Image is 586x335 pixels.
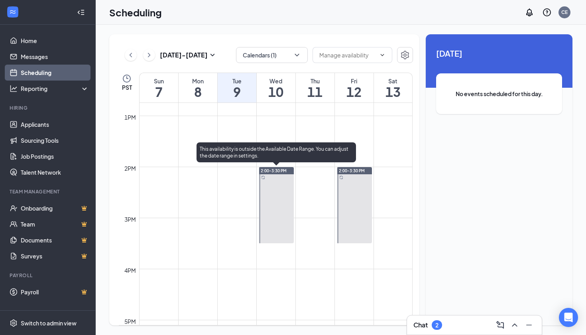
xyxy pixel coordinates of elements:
span: [DATE] [436,47,562,59]
h1: 10 [257,85,295,99]
div: 5pm [123,317,138,326]
a: September 7, 2025 [140,73,178,102]
svg: Notifications [525,8,534,17]
h1: 7 [140,85,178,99]
div: 4pm [123,266,138,275]
svg: Clock [122,74,132,83]
svg: Sync [339,175,343,179]
button: ChevronRight [143,49,155,61]
a: September 12, 2025 [335,73,374,102]
h3: [DATE] - [DATE] [160,51,208,59]
div: Open Intercom Messenger [559,308,578,327]
div: 1pm [123,113,138,122]
div: Mon [179,77,217,85]
a: September 11, 2025 [296,73,334,102]
span: 2:00-3:30 PM [261,168,287,173]
svg: ChevronLeft [127,50,135,60]
svg: ChevronUp [510,320,519,330]
a: Talent Network [21,164,89,180]
a: September 9, 2025 [218,73,256,102]
button: Minimize [523,319,535,331]
a: September 8, 2025 [179,73,217,102]
svg: ComposeMessage [496,320,505,330]
a: Home [21,33,89,49]
svg: Sync [261,175,265,179]
a: OnboardingCrown [21,200,89,216]
div: Team Management [10,188,87,195]
a: PayrollCrown [21,284,89,300]
h3: Chat [413,321,428,329]
a: Job Postings [21,148,89,164]
button: ComposeMessage [494,319,507,331]
svg: Analysis [10,85,18,93]
h1: 12 [335,85,374,99]
div: Sun [140,77,178,85]
svg: Minimize [524,320,534,330]
button: Settings [397,47,413,63]
a: September 13, 2025 [374,73,413,102]
div: 3pm [123,215,138,224]
div: Wed [257,77,295,85]
div: Fri [335,77,374,85]
div: CE [561,9,568,16]
a: SurveysCrown [21,248,89,264]
div: Switch to admin view [21,319,77,327]
div: 2pm [123,164,138,173]
div: Reporting [21,85,89,93]
svg: Collapse [77,8,85,16]
div: Hiring [10,104,87,111]
a: TeamCrown [21,216,89,232]
button: ChevronLeft [125,49,137,61]
a: Scheduling [21,65,89,81]
span: No events scheduled for this day. [452,89,546,98]
div: Payroll [10,272,87,279]
div: 2 [435,322,439,329]
button: Calendars (1)ChevronDown [236,47,308,63]
svg: Settings [400,50,410,60]
h1: 9 [218,85,256,99]
h1: 13 [374,85,413,99]
svg: Settings [10,319,18,327]
a: DocumentsCrown [21,232,89,248]
span: PST [122,83,132,91]
a: September 10, 2025 [257,73,295,102]
a: Sourcing Tools [21,132,89,148]
button: ChevronUp [508,319,521,331]
input: Manage availability [319,51,376,59]
a: Messages [21,49,89,65]
a: Applicants [21,116,89,132]
div: Sat [374,77,413,85]
svg: ChevronDown [293,51,301,59]
svg: WorkstreamLogo [9,8,17,16]
div: Thu [296,77,334,85]
div: This availability is outside the Available Date Range. You can adjust the date range in settings. [197,142,356,162]
span: 2:00-3:30 PM [339,168,365,173]
h1: 8 [179,85,217,99]
div: Tue [218,77,256,85]
svg: SmallChevronDown [208,50,217,60]
svg: ChevronRight [145,50,153,60]
h1: Scheduling [109,6,162,19]
h1: 11 [296,85,334,99]
svg: QuestionInfo [542,8,552,17]
svg: ChevronDown [379,52,385,58]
